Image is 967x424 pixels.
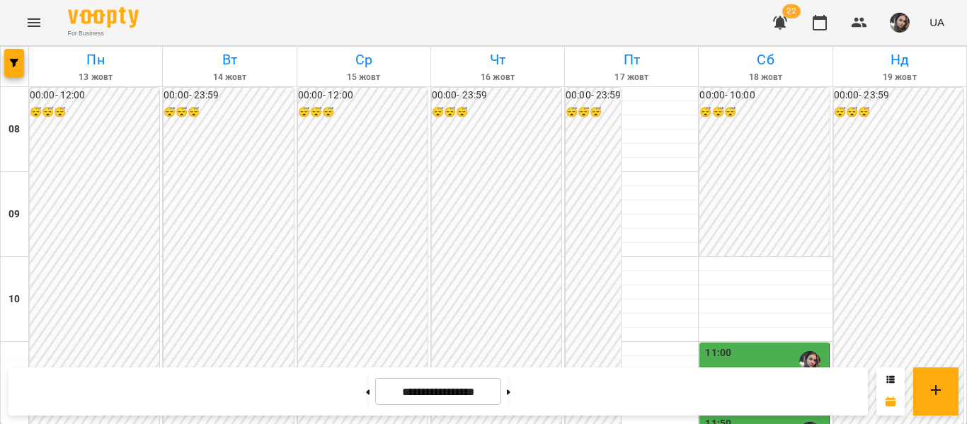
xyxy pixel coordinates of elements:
[433,71,562,84] h6: 16 жовт
[699,88,829,103] h6: 00:00 - 10:00
[699,105,829,120] h6: 😴😴😴
[835,71,964,84] h6: 19 жовт
[30,88,159,103] h6: 00:00 - 12:00
[566,88,621,103] h6: 00:00 - 23:59
[68,29,139,38] span: For Business
[299,71,428,84] h6: 15 жовт
[433,49,562,71] h6: Чт
[567,71,696,84] h6: 17 жовт
[432,88,561,103] h6: 00:00 - 23:59
[299,49,428,71] h6: Ср
[17,6,51,40] button: Menu
[834,105,963,120] h6: 😴😴😴
[8,122,20,137] h6: 08
[705,345,731,361] label: 11:00
[567,49,696,71] h6: Пт
[701,49,830,71] h6: Сб
[432,105,561,120] h6: 😴😴😴
[30,105,159,120] h6: 😴😴😴
[31,71,160,84] h6: 13 жовт
[924,9,950,35] button: UA
[782,4,801,18] span: 22
[68,7,139,28] img: Voopty Logo
[165,71,294,84] h6: 14 жовт
[164,105,293,120] h6: 😴😴😴
[890,13,910,33] img: dbbc503393f2fa42f8570b076f073f5e.jpeg
[929,15,944,30] span: UA
[566,105,621,120] h6: 😴😴😴
[298,105,428,120] h6: 😴😴😴
[164,88,293,103] h6: 00:00 - 23:59
[8,207,20,222] h6: 09
[165,49,294,71] h6: Вт
[31,49,160,71] h6: Пн
[834,88,963,103] h6: 00:00 - 23:59
[835,49,964,71] h6: Нд
[8,292,20,307] h6: 10
[701,71,830,84] h6: 18 жовт
[799,351,820,372] img: Мельник Юлія Олексіївна
[298,88,428,103] h6: 00:00 - 12:00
